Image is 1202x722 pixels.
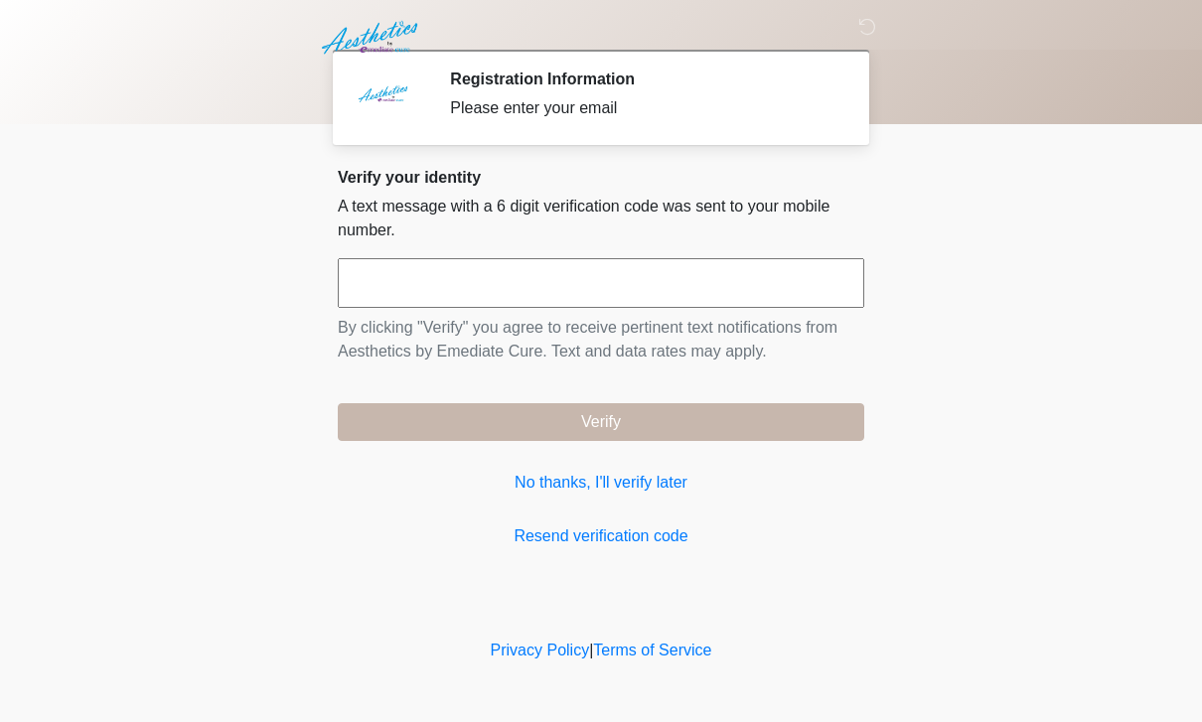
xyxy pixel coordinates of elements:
h2: Registration Information [450,70,834,88]
p: A text message with a 6 digit verification code was sent to your mobile number. [338,195,864,242]
a: No thanks, I'll verify later [338,471,864,495]
img: Aesthetics by Emediate Cure Logo [318,15,426,61]
button: Verify [338,403,864,441]
a: Terms of Service [593,642,711,658]
img: Agent Avatar [353,70,412,129]
p: By clicking "Verify" you agree to receive pertinent text notifications from Aesthetics by Emediat... [338,316,864,363]
a: Privacy Policy [491,642,590,658]
a: | [589,642,593,658]
a: Resend verification code [338,524,864,548]
div: Please enter your email [450,96,834,120]
h2: Verify your identity [338,168,864,187]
